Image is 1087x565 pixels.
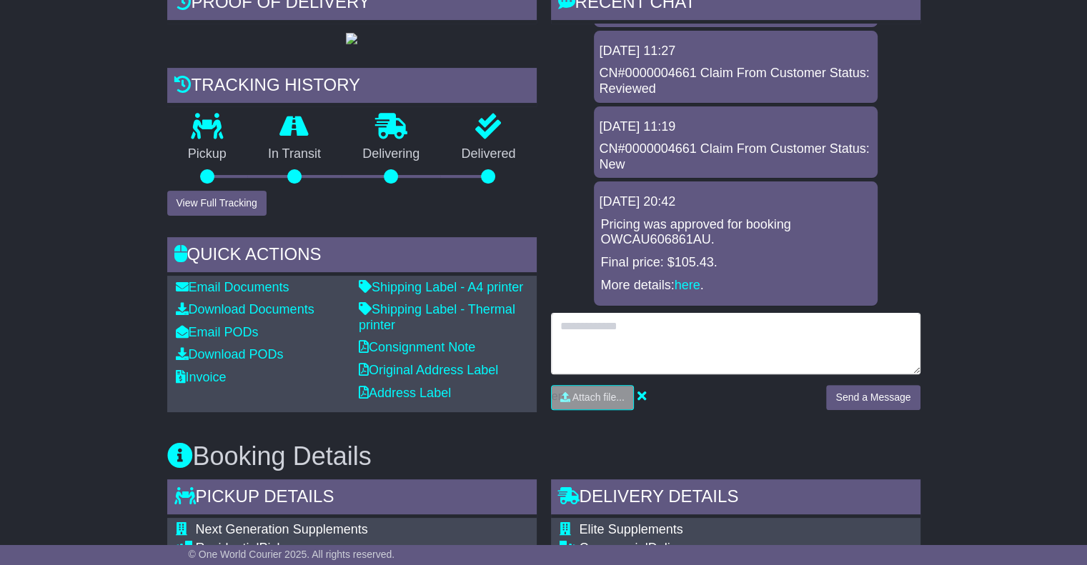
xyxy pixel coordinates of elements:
a: Shipping Label - Thermal printer [359,302,515,332]
a: Original Address Label [359,363,498,377]
span: Next Generation Supplements [196,522,368,536]
div: Quick Actions [167,237,537,276]
div: Pickup [196,541,429,556]
span: © One World Courier 2025. All rights reserved. [189,549,395,560]
div: Delivery Details [551,479,920,518]
img: GetPodImage [346,33,357,44]
button: View Full Tracking [167,191,267,216]
a: Email Documents [176,280,289,294]
span: Residential [196,541,259,555]
a: Consignment Note [359,340,475,354]
a: Download Documents [176,302,314,316]
span: Elite Supplements [580,522,683,536]
div: [DATE] 11:27 [600,44,872,59]
a: Invoice [176,370,227,384]
p: Final price: $105.43. [601,255,870,271]
div: Tracking history [167,68,537,106]
p: More details: . [601,278,870,294]
div: Delivery [580,541,870,556]
a: Shipping Label - A4 printer [359,280,523,294]
p: In Transit [247,146,342,162]
div: [DATE] 20:42 [600,194,872,210]
a: Address Label [359,386,451,400]
div: CN#0000004661 Claim From Customer Status: Reviewed [600,66,872,96]
p: Pricing was approved for booking OWCAU606861AU. [601,217,870,248]
button: Send a Message [826,385,920,410]
p: Delivered [440,146,536,162]
div: CN#0000004661 Claim From Customer Status: New [600,141,872,172]
div: [DATE] 11:19 [600,119,872,135]
h3: Booking Details [167,442,920,471]
a: Download PODs [176,347,284,361]
p: Pickup [167,146,247,162]
div: Pickup Details [167,479,537,518]
a: Email PODs [176,325,259,339]
span: Commercial [580,541,648,555]
a: here [675,278,700,292]
p: Delivering [342,146,440,162]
